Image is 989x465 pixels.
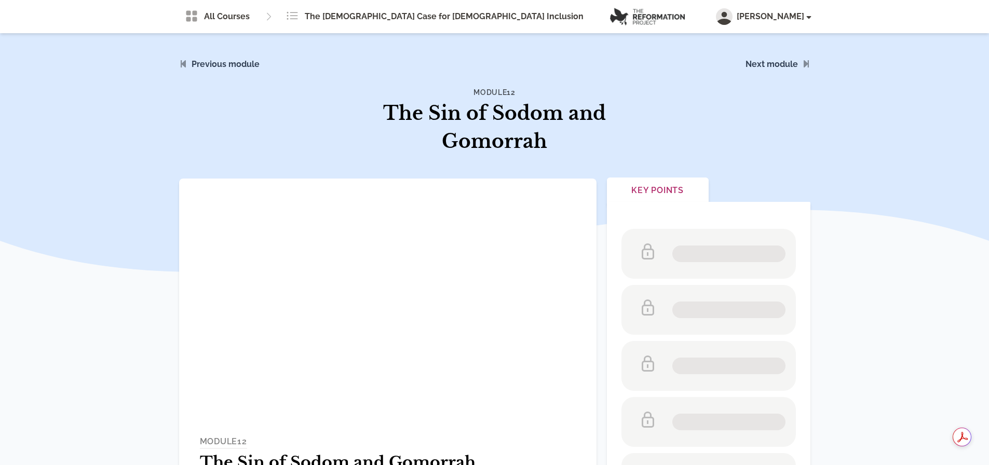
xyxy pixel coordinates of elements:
[362,100,628,156] h1: The Sin of Sodom and Gomorrah
[179,6,256,27] a: All Courses
[746,59,798,69] a: Next module
[305,10,584,23] span: The [DEMOGRAPHIC_DATA] Case for [DEMOGRAPHIC_DATA] Inclusion
[179,179,597,413] iframe: Module 12 - The Sin of Sodom and Gomorrah
[362,87,628,98] h4: Module 12
[280,6,590,27] a: The [DEMOGRAPHIC_DATA] Case for [DEMOGRAPHIC_DATA] Inclusion
[716,8,810,25] button: [PERSON_NAME]
[200,435,247,449] h4: MODULE 12
[610,8,685,25] img: logo.png
[607,177,709,205] button: Key Points
[737,10,810,23] span: [PERSON_NAME]
[204,10,250,23] span: All Courses
[192,59,260,69] a: Previous module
